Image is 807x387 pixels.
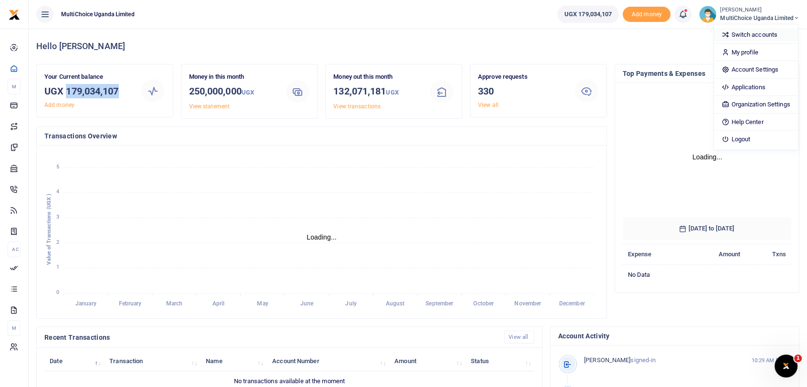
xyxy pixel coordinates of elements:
[623,264,792,284] td: No data
[558,331,791,341] h4: Account Activity
[267,351,389,371] th: Account Number: activate to sort column ascending
[386,89,398,96] small: UGX
[56,164,59,170] tspan: 5
[386,300,405,307] tspan: August
[466,351,534,371] th: Status: activate to sort column ascending
[553,6,623,23] li: Wallet ballance
[189,72,277,82] p: Money in this month
[189,84,277,100] h3: 250,000,000
[9,9,20,21] img: logo-small
[714,28,797,42] a: Switch accounts
[46,194,52,265] text: Value of Transactions (UGX )
[714,133,797,146] a: Logout
[201,351,267,371] th: Name: activate to sort column ascending
[307,233,337,241] text: Loading...
[686,244,745,265] th: Amount
[775,355,797,377] iframe: Intercom live chat
[189,103,230,110] a: View statement
[56,188,59,195] tspan: 4
[584,356,630,364] span: [PERSON_NAME]
[623,217,792,240] h6: [DATE] to [DATE]
[56,264,59,271] tspan: 1
[56,239,59,245] tspan: 2
[714,115,797,129] a: Help Center
[623,10,670,17] a: Add money
[44,84,133,98] h3: UGX 179,034,107
[333,84,422,100] h3: 132,071,181
[623,68,792,79] h4: Top Payments & Expenses
[389,351,466,371] th: Amount: activate to sort column ascending
[699,6,716,23] img: profile-user
[8,320,21,336] li: M
[104,351,201,371] th: Transaction: activate to sort column ascending
[714,46,797,59] a: My profile
[714,98,797,111] a: Organization Settings
[257,300,268,307] tspan: May
[478,84,566,98] h3: 330
[44,351,104,371] th: Date: activate to sort column descending
[623,7,670,22] li: Toup your wallet
[714,81,797,94] a: Applications
[473,300,494,307] tspan: October
[212,300,225,307] tspan: April
[720,6,799,14] small: [PERSON_NAME]
[57,10,138,19] span: MultiChoice Uganda Limited
[746,244,791,265] th: Txns
[300,300,314,307] tspan: June
[557,6,619,23] a: UGX 179,034,107
[8,241,21,257] li: Ac
[559,300,585,307] tspan: December
[425,300,454,307] tspan: September
[75,300,96,307] tspan: January
[584,356,739,366] p: signed-in
[714,63,797,76] a: Account Settings
[8,79,21,94] li: M
[564,10,612,19] span: UGX 179,034,107
[692,153,722,161] text: Loading...
[345,300,356,307] tspan: July
[720,14,799,22] span: MultiChoice Uganda Limited
[478,102,499,108] a: View all
[478,72,566,82] p: Approve requests
[794,355,802,362] span: 1
[623,7,670,22] span: Add money
[44,332,497,343] h4: Recent Transactions
[333,103,381,110] a: View transactions
[44,72,133,82] p: Your Current balance
[44,131,599,141] h4: Transactions Overview
[623,244,686,265] th: Expense
[119,300,142,307] tspan: February
[699,6,799,23] a: profile-user [PERSON_NAME] MultiChoice Uganda Limited
[44,102,74,108] a: Add money
[56,289,59,295] tspan: 0
[9,10,20,18] a: logo-small logo-large logo-large
[504,331,534,344] a: View all
[751,356,791,365] small: 10:29 AM [DATE]
[56,214,59,220] tspan: 3
[242,89,254,96] small: UGX
[333,72,422,82] p: Money out this month
[166,300,183,307] tspan: March
[36,41,799,52] h4: Hello [PERSON_NAME]
[514,300,542,307] tspan: November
